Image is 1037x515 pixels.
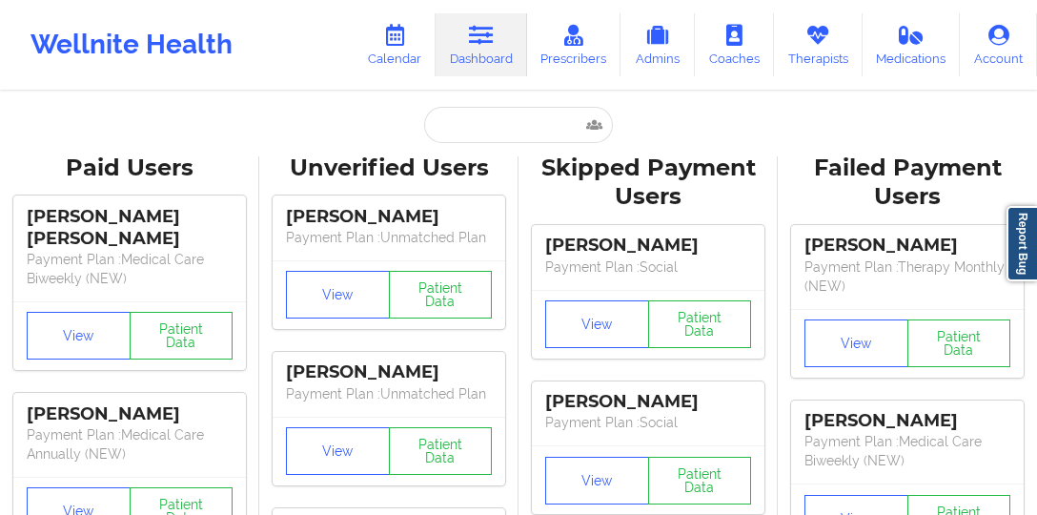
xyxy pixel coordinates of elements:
[354,13,436,76] a: Calendar
[545,413,751,432] p: Payment Plan : Social
[273,154,505,183] div: Unverified Users
[774,13,863,76] a: Therapists
[286,271,390,319] button: View
[389,271,493,319] button: Patient Data
[532,154,764,213] div: Skipped Payment Users
[804,319,908,367] button: View
[27,425,233,463] p: Payment Plan : Medical Care Annually (NEW)
[286,361,492,383] div: [PERSON_NAME]
[804,235,1010,257] div: [PERSON_NAME]
[27,250,233,288] p: Payment Plan : Medical Care Biweekly (NEW)
[286,206,492,228] div: [PERSON_NAME]
[286,228,492,247] p: Payment Plan : Unmatched Plan
[648,300,752,348] button: Patient Data
[545,300,649,348] button: View
[27,403,233,425] div: [PERSON_NAME]
[648,457,752,505] button: Patient Data
[804,410,1010,432] div: [PERSON_NAME]
[545,235,751,257] div: [PERSON_NAME]
[27,206,233,250] div: [PERSON_NAME] [PERSON_NAME]
[620,13,695,76] a: Admins
[545,457,649,505] button: View
[13,154,246,183] div: Paid Users
[27,312,131,360] button: View
[286,384,492,403] p: Payment Plan : Unmatched Plan
[804,257,1010,296] p: Payment Plan : Therapy Monthly (NEW)
[389,427,493,475] button: Patient Data
[527,13,621,76] a: Prescribers
[286,427,390,475] button: View
[130,312,234,360] button: Patient Data
[695,13,774,76] a: Coaches
[907,319,1011,367] button: Patient Data
[1006,206,1037,281] a: Report Bug
[960,13,1037,76] a: Account
[804,432,1010,470] p: Payment Plan : Medical Care Biweekly (NEW)
[545,257,751,277] p: Payment Plan : Social
[791,154,1024,213] div: Failed Payment Users
[545,391,751,413] div: [PERSON_NAME]
[436,13,527,76] a: Dashboard
[863,13,961,76] a: Medications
